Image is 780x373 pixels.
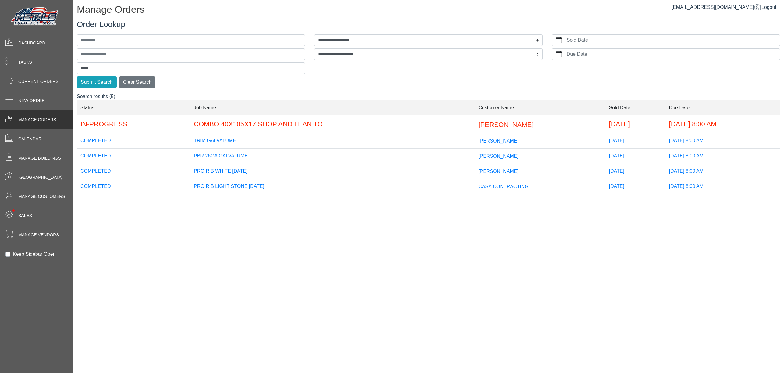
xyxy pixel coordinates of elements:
td: [DATE] 8:00 AM [665,115,780,133]
label: Sold Date [565,35,780,46]
td: [DATE] 8:00 AM [665,164,780,179]
button: Clear Search [119,76,155,88]
td: COMPLETED [77,164,190,179]
svg: calendar [556,37,562,43]
td: PBR 26GA GALVALUME [190,149,475,164]
span: Manage Vendors [18,232,59,238]
td: Job Name [190,100,475,115]
td: PRO RIB WHITE [DATE] [190,164,475,179]
span: [PERSON_NAME] [478,169,519,174]
td: COMBO 40X105X17 SHOP AND LEAN TO [190,115,475,133]
div: Search results (5) [77,93,780,199]
td: TRIM GALVALUME [190,133,475,149]
span: New Order [18,97,45,104]
td: [DATE] [605,115,665,133]
td: IN-PROGRESS [77,115,190,133]
span: Calendar [18,136,41,142]
span: Sales [18,213,32,219]
h1: Manage Orders [77,4,780,17]
td: [DATE] [605,133,665,149]
span: CASA CONTRACTING [478,184,528,189]
span: [PERSON_NAME] [478,121,534,128]
span: [PERSON_NAME] [478,138,519,143]
td: Customer Name [475,100,605,115]
label: Due Date [565,49,780,60]
td: [DATE] 8:00 AM [665,149,780,164]
span: Dashboard [18,40,45,46]
td: Sold Date [605,100,665,115]
span: Manage Orders [18,117,56,123]
span: Tasks [18,59,32,65]
svg: calendar [556,51,562,57]
span: Manage Buildings [18,155,61,161]
button: Submit Search [77,76,117,88]
td: PRO RIB LIGHT STONE [DATE] [190,179,475,194]
h3: Order Lookup [77,20,780,29]
td: COMPLETED [77,179,190,194]
td: [DATE] 8:00 AM [665,179,780,194]
a: [EMAIL_ADDRESS][DOMAIN_NAME] [672,5,760,10]
td: COMPLETED [77,149,190,164]
span: Manage Customers [18,193,65,200]
label: Keep Sidebar Open [13,251,56,258]
img: Metals Direct Inc Logo [9,5,61,28]
td: [DATE] [605,179,665,194]
div: | [672,4,776,11]
td: COMPLETED [77,133,190,149]
span: [GEOGRAPHIC_DATA] [18,174,63,181]
span: Logout [761,5,776,10]
td: [DATE] [605,164,665,179]
td: [DATE] 8:00 AM [665,133,780,149]
td: [DATE] [605,149,665,164]
td: Status [77,100,190,115]
span: [PERSON_NAME] [478,153,519,159]
span: Current Orders [18,78,58,85]
button: calendar [552,49,565,60]
button: calendar [552,35,565,46]
span: • [6,201,21,220]
td: Due Date [665,100,780,115]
